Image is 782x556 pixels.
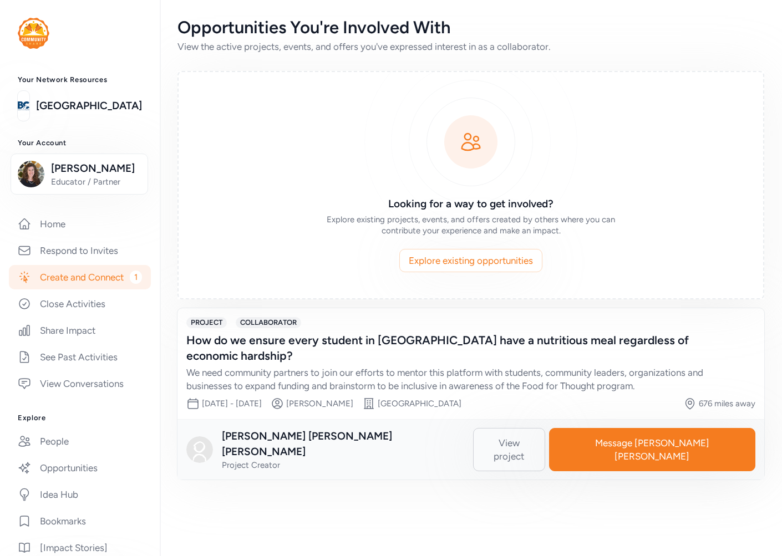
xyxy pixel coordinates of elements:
span: [PERSON_NAME] [51,161,141,176]
a: Create and Connect1 [9,265,151,289]
span: Message [PERSON_NAME] [PERSON_NAME] [558,436,746,463]
a: View Conversations [9,371,151,396]
span: COLLABORATOR [236,317,301,328]
img: Avatar [186,436,213,463]
div: Explore existing projects, events, and offers created by others where you can contribute your exp... [311,214,631,236]
a: Share Impact [9,318,151,343]
div: View the active projects, events, and offers you've expressed interest in as a collaborator. [177,40,764,53]
div: We need community partners to join our efforts to mentor this platform with students, community l... [186,366,733,392]
a: Idea Hub [9,482,151,507]
a: [GEOGRAPHIC_DATA] [36,98,142,114]
div: 676 miles away [699,398,755,409]
span: Project Creator [222,460,280,470]
div: [PERSON_NAME] [PERSON_NAME] [PERSON_NAME] [222,429,474,460]
h3: Your Network Resources [18,75,142,84]
a: See Past Activities [9,345,151,369]
a: People [9,429,151,453]
button: View project [473,428,545,471]
h3: Looking for a way to get involved? [311,196,631,212]
img: logo [18,94,29,118]
button: Message [PERSON_NAME] [PERSON_NAME] [549,428,755,471]
button: [PERSON_NAME]Educator / Partner [11,154,148,195]
span: [DATE] - [DATE] [202,399,262,409]
a: Home [9,212,151,236]
span: View project [483,436,535,463]
span: PROJECT [186,317,227,328]
div: [GEOGRAPHIC_DATA] [378,398,461,409]
a: Respond to Invites [9,238,151,263]
span: Educator / Partner [51,176,141,187]
a: Bookmarks [9,509,151,533]
span: 1 [130,271,142,284]
span: Explore existing opportunities [409,254,533,267]
div: Opportunities You're Involved With [177,18,764,38]
div: How do we ensure every student in [GEOGRAPHIC_DATA] have a nutritious meal regardless of economic... [186,333,733,364]
h3: Your Account [18,139,142,147]
button: Explore existing opportunities [399,249,542,272]
a: Opportunities [9,456,151,480]
div: [PERSON_NAME] [286,398,353,409]
a: Close Activities [9,292,151,316]
img: logo [18,18,49,49]
h3: Explore [18,414,142,422]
